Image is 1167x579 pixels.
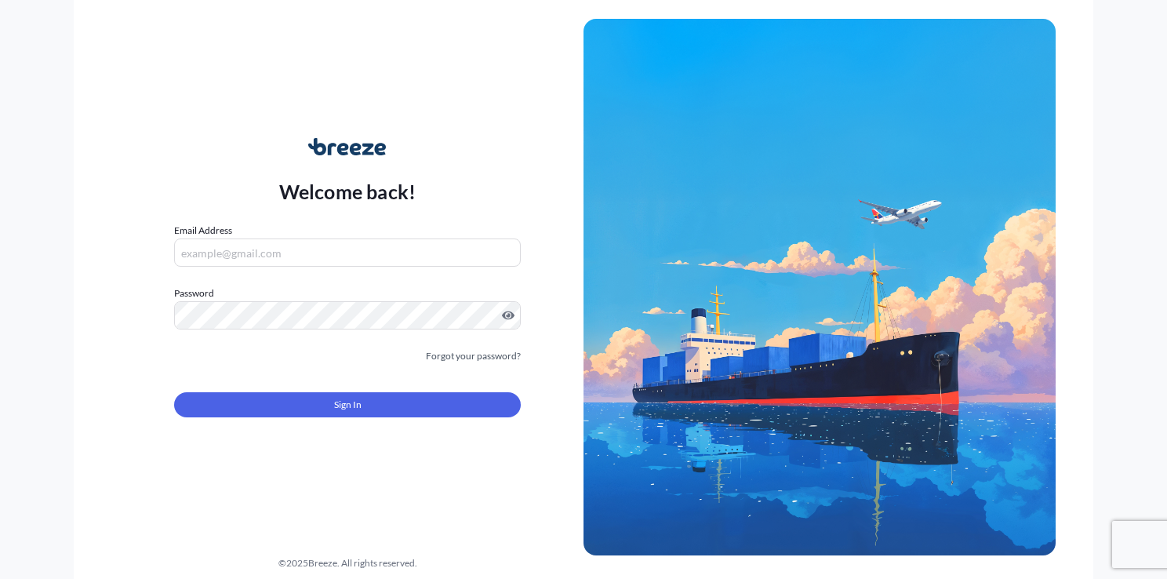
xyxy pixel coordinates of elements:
[174,239,521,267] input: example@gmail.com
[334,397,362,413] span: Sign In
[426,348,521,364] a: Forgot your password?
[111,555,583,571] div: © 2025 Breeze. All rights reserved.
[583,19,1056,555] img: Ship illustration
[174,392,521,417] button: Sign In
[279,179,416,204] p: Welcome back!
[502,309,514,322] button: Show password
[174,286,521,301] label: Password
[174,223,232,239] label: Email Address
